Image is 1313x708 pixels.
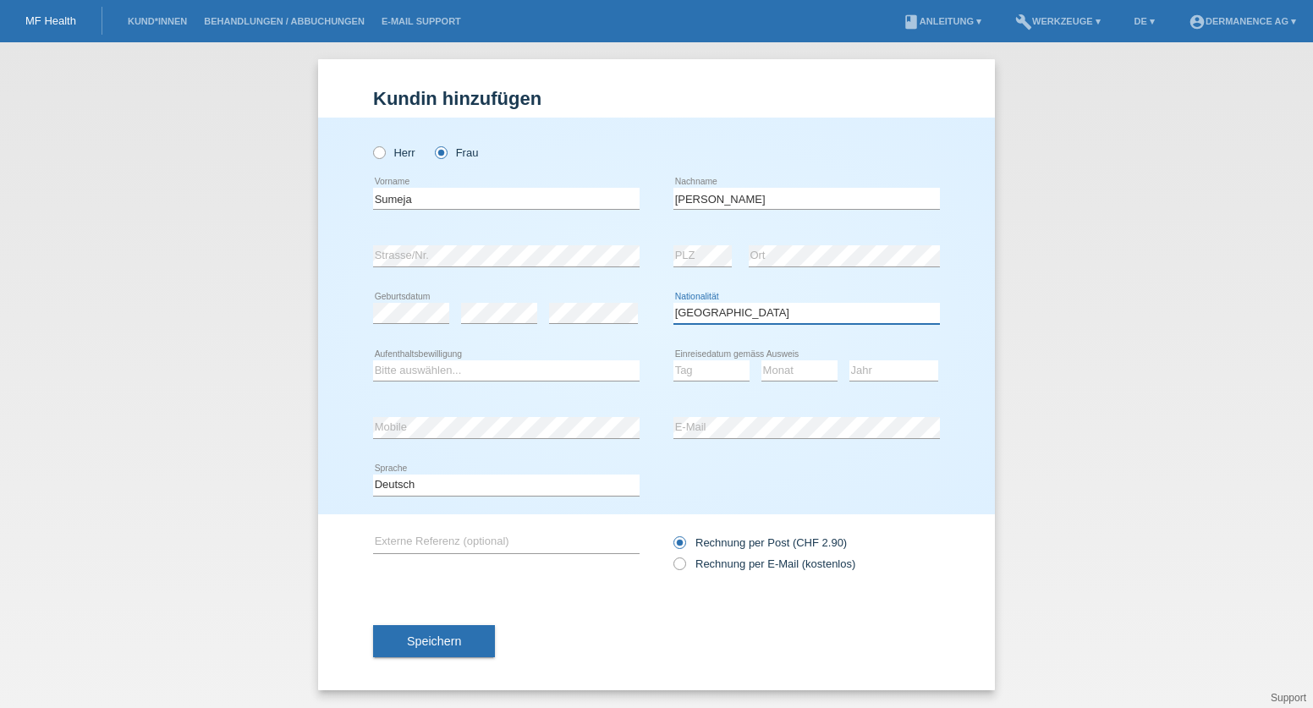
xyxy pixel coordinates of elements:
[435,146,446,157] input: Frau
[894,16,990,26] a: bookAnleitung ▾
[373,146,415,159] label: Herr
[1189,14,1206,30] i: account_circle
[1015,14,1032,30] i: build
[1180,16,1305,26] a: account_circleDermanence AG ▾
[673,557,684,579] input: Rechnung per E-Mail (kostenlos)
[407,634,461,648] span: Speichern
[25,14,76,27] a: MF Health
[673,536,684,557] input: Rechnung per Post (CHF 2.90)
[373,625,495,657] button: Speichern
[903,14,920,30] i: book
[373,88,940,109] h1: Kundin hinzufügen
[195,16,373,26] a: Behandlungen / Abbuchungen
[673,536,847,549] label: Rechnung per Post (CHF 2.90)
[119,16,195,26] a: Kund*innen
[373,16,470,26] a: E-Mail Support
[1271,692,1306,704] a: Support
[1126,16,1163,26] a: DE ▾
[673,557,855,570] label: Rechnung per E-Mail (kostenlos)
[435,146,478,159] label: Frau
[1007,16,1109,26] a: buildWerkzeuge ▾
[373,146,384,157] input: Herr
